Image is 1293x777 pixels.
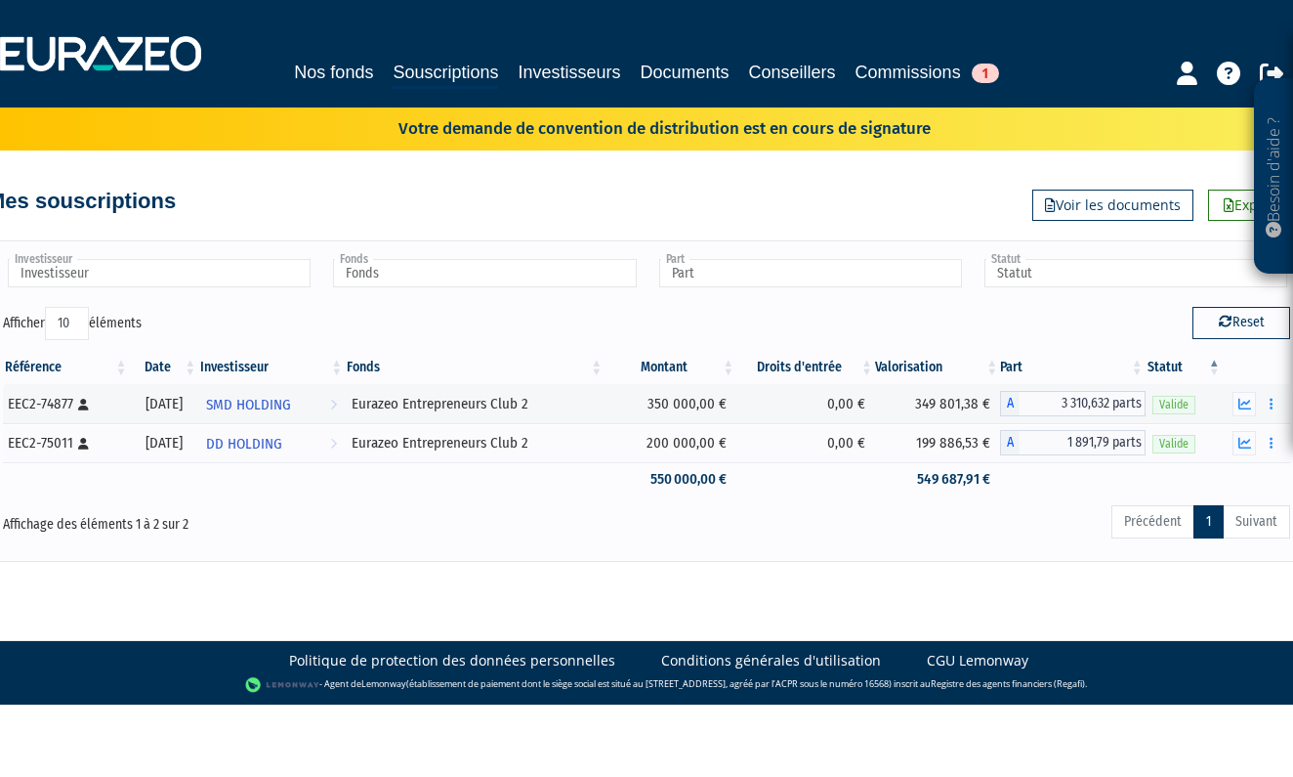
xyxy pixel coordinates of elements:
td: 350 000,00 € [605,384,736,423]
span: A [1000,430,1020,455]
a: Lemonway [361,677,406,690]
td: 550 000,00 € [605,462,736,496]
div: Affichage des éléments 1 à 2 sur 2 [3,503,522,535]
a: DD HOLDING [198,423,345,462]
div: A - Eurazeo Entrepreneurs Club 2 [1000,430,1146,455]
a: Conseillers [749,59,836,86]
th: Date: activer pour trier la colonne par ordre croissant [130,351,199,384]
div: EEC2-75011 [8,433,123,453]
i: [Français] Personne physique [78,438,89,450]
td: 199 886,53 € [875,423,1000,462]
a: Politique de protection des données personnelles [289,651,615,670]
span: A [1000,391,1020,416]
td: 549 687,91 € [875,462,1000,496]
i: [Français] Personne physique [78,399,89,410]
span: 1 891,79 parts [1020,430,1146,455]
button: Reset [1192,307,1290,338]
a: Documents [641,59,730,86]
a: Souscriptions [393,59,498,89]
div: EEC2-74877 [8,394,123,414]
a: Registre des agents financiers (Regafi) [931,677,1085,690]
p: Votre demande de convention de distribution est en cours de signature [342,112,931,141]
span: 3 310,632 parts [1020,391,1146,416]
div: A - Eurazeo Entrepreneurs Club 2 [1000,391,1146,416]
div: - Agent de (établissement de paiement dont le siège social est situé au [STREET_ADDRESS], agréé p... [20,675,1273,695]
th: Part: activer pour trier la colonne par ordre croissant [1000,351,1146,384]
p: Besoin d'aide ? [1263,89,1285,265]
a: Nos fonds [294,59,373,86]
a: Commissions1 [855,59,999,86]
div: [DATE] [137,394,192,414]
th: Investisseur: activer pour trier la colonne par ordre croissant [198,351,345,384]
th: Valorisation: activer pour trier la colonne par ordre croissant [875,351,1000,384]
i: Voir l'investisseur [330,387,337,423]
th: Montant: activer pour trier la colonne par ordre croissant [605,351,736,384]
i: Voir l'investisseur [330,426,337,462]
a: Conditions générales d'utilisation [661,651,881,670]
span: Valide [1152,435,1195,453]
td: 200 000,00 € [605,423,736,462]
select: Afficheréléments [45,307,89,340]
img: logo-lemonway.png [245,675,320,695]
div: [DATE] [137,433,192,453]
span: DD HOLDING [206,426,282,462]
label: Afficher éléments [3,307,142,340]
td: 0,00 € [736,384,875,423]
a: SMD HOLDING [198,384,345,423]
a: 1 [1193,505,1224,539]
span: SMD HOLDING [206,387,291,423]
th: Fonds: activer pour trier la colonne par ordre croissant [345,351,605,384]
span: 1 [972,64,999,83]
a: CGU Lemonway [927,651,1028,670]
th: Statut : activer pour trier la colonne par ordre d&eacute;croissant [1146,351,1223,384]
a: Investisseurs [518,59,620,86]
div: Eurazeo Entrepreneurs Club 2 [352,433,598,453]
td: 349 801,38 € [875,384,1000,423]
div: Eurazeo Entrepreneurs Club 2 [352,394,598,414]
th: Référence : activer pour trier la colonne par ordre croissant [3,351,130,384]
span: Valide [1152,396,1195,414]
a: Voir les documents [1032,190,1193,221]
th: Droits d'entrée: activer pour trier la colonne par ordre croissant [736,351,875,384]
td: 0,00 € [736,423,875,462]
